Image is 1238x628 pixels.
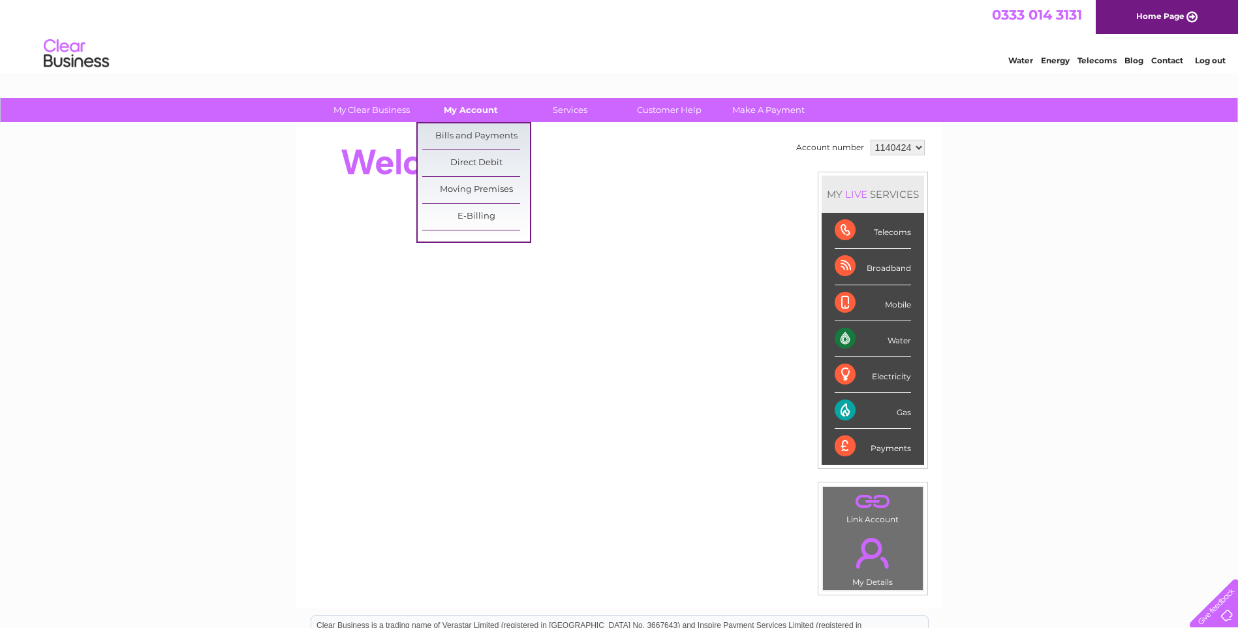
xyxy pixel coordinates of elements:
[835,357,911,393] div: Electricity
[835,213,911,249] div: Telecoms
[843,188,870,200] div: LIVE
[422,150,530,176] a: Direct Debit
[835,249,911,285] div: Broadband
[422,234,530,260] a: Paper Billing
[43,34,110,74] img: logo.png
[1151,55,1183,65] a: Contact
[422,123,530,149] a: Bills and Payments
[615,98,723,122] a: Customer Help
[835,429,911,464] div: Payments
[835,393,911,429] div: Gas
[516,98,624,122] a: Services
[992,7,1082,23] a: 0333 014 3131
[822,176,924,213] div: MY SERVICES
[417,98,525,122] a: My Account
[1077,55,1117,65] a: Telecoms
[311,7,928,63] div: Clear Business is a trading name of Verastar Limited (registered in [GEOGRAPHIC_DATA] No. 3667643...
[318,98,426,122] a: My Clear Business
[1124,55,1143,65] a: Blog
[822,527,923,591] td: My Details
[826,490,920,513] a: .
[1041,55,1070,65] a: Energy
[822,486,923,527] td: Link Account
[835,285,911,321] div: Mobile
[826,530,920,576] a: .
[1008,55,1033,65] a: Water
[1195,55,1226,65] a: Log out
[793,136,867,159] td: Account number
[422,204,530,230] a: E-Billing
[715,98,822,122] a: Make A Payment
[835,321,911,357] div: Water
[422,177,530,203] a: Moving Premises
